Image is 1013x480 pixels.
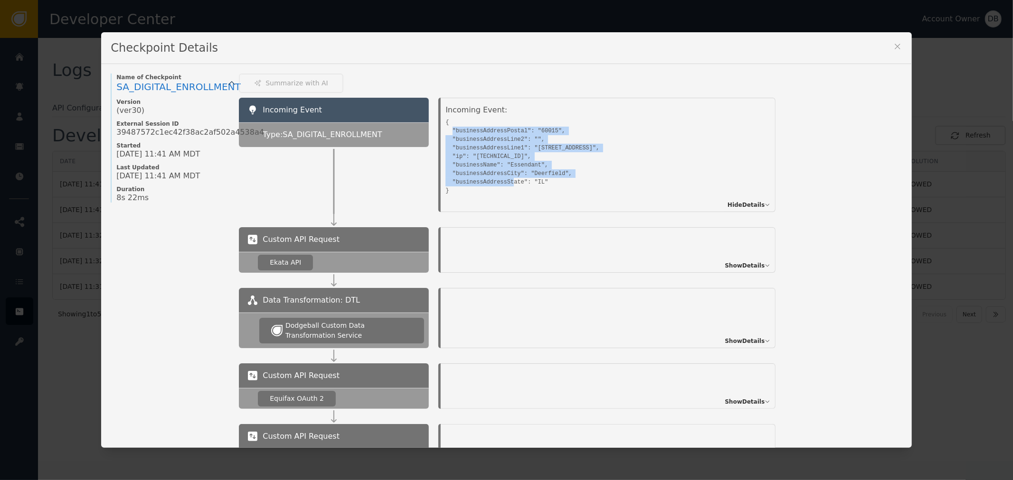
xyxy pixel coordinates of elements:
[116,142,229,149] span: Started
[445,104,749,116] div: Incoming Event:
[725,397,765,406] span: Show Details
[270,394,324,404] div: Equifax OAuth 2
[116,171,200,181] span: [DATE] 11:41 AM MDT
[116,74,229,81] span: Name of Checkpoint
[728,201,765,209] span: Hide Details
[116,98,229,106] span: Version
[101,32,911,64] div: Checkpoint Details
[445,116,749,195] pre: { "businessAddressPostal": "60015", "businessAddressLine2": "", "businessAddressLine1": "[STREET_...
[263,129,382,140] span: Type: SA_DIGITAL_ENROLLMENT
[263,105,322,114] span: Incoming Event
[116,149,200,159] span: [DATE] 11:41 AM MDT
[263,431,340,442] span: Custom API Request
[285,321,412,341] div: Dodgeball Custom Data Transformation Service
[116,193,149,203] span: 8s 22ms
[263,295,360,306] span: Data Transformation: DTL
[116,185,229,193] span: Duration
[116,106,144,115] span: (ver 30 )
[116,81,229,93] a: SA_DIGITAL_ENROLLMENT
[725,261,765,270] span: Show Details
[116,81,241,92] span: SA_DIGITAL_ENROLLMENT
[725,337,765,345] span: Show Details
[116,120,229,128] span: External Session ID
[116,164,229,171] span: Last Updated
[263,370,340,381] span: Custom API Request
[116,128,264,137] span: 39487572c1ec42f38ac2af502a4538a4
[263,234,340,245] span: Custom API Request
[270,258,301,268] div: Ekata API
